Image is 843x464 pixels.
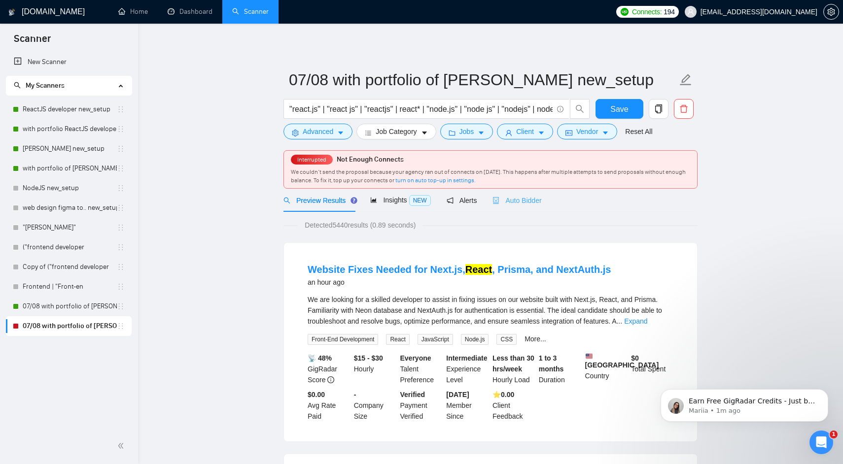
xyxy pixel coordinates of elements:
[625,126,652,137] a: Reset All
[444,353,491,385] div: Experience Level
[400,391,425,398] b: Verified
[23,99,117,119] a: ReactJS developer new_setup
[352,389,398,422] div: Company Size
[117,263,125,271] span: holder
[629,353,675,385] div: Total Spent
[6,32,59,52] span: Scanner
[23,218,117,237] a: "[PERSON_NAME]"
[6,52,132,72] li: New Scanner
[23,237,117,257] a: ("frontend developer
[616,317,622,325] span: ...
[492,197,541,204] span: Auto Bidder
[496,334,517,345] span: CSS
[824,8,839,16] span: setting
[23,277,117,297] a: Frontend | "Front-en
[646,368,843,437] iframe: Intercom notifications message
[823,8,839,16] a: setting
[570,104,589,113] span: search
[117,105,125,113] span: holder
[809,431,833,454] iframe: Intercom live chat
[687,8,694,15] span: user
[23,316,117,336] a: 07/08 with portfolio of [PERSON_NAME] new_setup
[6,159,132,178] li: with portfolio of MERN stack new_setup
[308,354,332,362] b: 📡 48%
[376,126,417,137] span: Job Category
[291,168,686,184] span: We couldn’t send the proposal because your agency ran out of connects on [DATE]. This happens aft...
[649,99,668,119] button: copy
[440,124,493,139] button: folderJobscaret-down
[118,7,148,16] a: homeHome
[538,129,545,136] span: caret-down
[624,317,647,325] a: Expand
[352,353,398,385] div: Hourly
[602,129,609,136] span: caret-down
[6,218,132,237] li: "MERN stack"
[370,197,377,203] span: area-chart
[632,6,662,17] span: Connects:
[117,441,127,451] span: double-left
[585,353,659,369] b: [GEOGRAPHIC_DATA]
[565,129,572,136] span: idcard
[168,7,212,16] a: dashboardDashboard
[308,296,662,325] span: We are looking for a skilled developer to assist in fixing issues on our website built with Next....
[298,220,422,231] span: Detected 5440 results (0.89 seconds)
[117,165,125,172] span: holder
[444,389,491,422] div: Member Since
[497,124,553,139] button: userClientcaret-down
[446,354,487,362] b: Intermediate
[459,126,474,137] span: Jobs
[6,139,132,159] li: MERN stack new_setup
[461,334,489,345] span: Node.js
[337,129,344,136] span: caret-down
[505,129,512,136] span: user
[350,196,358,205] div: Tooltip anchor
[421,129,428,136] span: caret-down
[596,99,643,119] button: Save
[649,104,668,113] span: copy
[117,125,125,133] span: holder
[492,391,514,398] b: ⭐️ 0.00
[303,126,333,137] span: Advanced
[308,294,673,327] div: We are looking for a skilled developer to assist in fixing issues on our website built with Next....
[14,81,65,90] span: My Scanners
[537,353,583,385] div: Duration
[354,354,383,362] b: $15 - $30
[557,106,563,112] span: info-circle
[586,353,593,360] img: 🇺🇸
[631,354,639,362] b: $ 0
[6,257,132,277] li: Copy of ("frontend developer
[308,276,611,288] div: an hour ago
[465,264,492,275] mark: React
[365,129,372,136] span: bars
[446,391,469,398] b: [DATE]
[117,322,125,330] span: holder
[337,155,404,164] span: Not Enough Connects
[398,389,445,422] div: Payment Verified
[674,104,693,113] span: delete
[23,257,117,277] a: Copy of ("frontend developer
[232,7,269,16] a: searchScanner
[370,196,430,204] span: Insights
[478,129,485,136] span: caret-down
[117,243,125,251] span: holder
[308,264,611,275] a: Website Fixes Needed for Next.js,React, Prisma, and NextAuth.js
[823,4,839,20] button: setting
[492,354,534,373] b: Less than 30 hrs/week
[395,177,476,184] a: turn on auto top-up in settings.
[289,67,677,92] input: Scanner name...
[491,353,537,385] div: Hourly Load
[6,99,132,119] li: ReactJS developer new_setup
[6,297,132,316] li: 07/08 with portfolio of MERN stack new_setup
[308,334,378,345] span: Front-End Development
[610,103,628,115] span: Save
[14,82,21,89] span: search
[283,197,354,204] span: Preview Results
[398,353,445,385] div: Talent Preference
[23,198,117,218] a: web design figma to.. new_setup
[679,73,692,86] span: edit
[6,119,132,139] li: with portfolio ReactJS developer new_setup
